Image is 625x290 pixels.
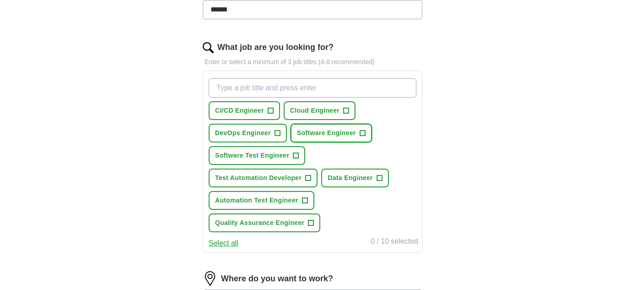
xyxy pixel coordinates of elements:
[209,169,318,187] button: Test Automation Developer
[221,273,333,285] label: Where do you want to work?
[209,238,238,249] button: Select all
[209,78,416,98] input: Type a job title and press enter
[371,236,418,249] div: 0 / 10 selected
[215,151,289,160] span: Software Test Engineer
[209,191,314,210] button: Automation Test Engineer
[203,42,214,53] img: search.png
[209,101,280,120] button: CI/CD Engineer
[284,101,356,120] button: Cloud Engineer
[215,173,302,183] span: Test Automation Developer
[328,173,373,183] span: Data Engineer
[215,218,304,228] span: Quality Assurance Engineer
[215,196,298,205] span: Automation Test Engineer
[209,146,305,165] button: Software Test Engineer
[203,57,422,67] p: Enter or select a minimum of 3 job titles (4-8 recommended)
[209,124,287,142] button: DevOps Engineer
[203,271,217,286] img: location.png
[290,106,339,115] span: Cloud Engineer
[297,128,356,138] span: Software Engineer
[215,106,264,115] span: CI/CD Engineer
[215,128,271,138] span: DevOps Engineer
[217,41,334,54] label: What job are you looking for?
[321,169,389,187] button: Data Engineer
[209,213,320,232] button: Quality Assurance Engineer
[291,124,372,142] button: Software Engineer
